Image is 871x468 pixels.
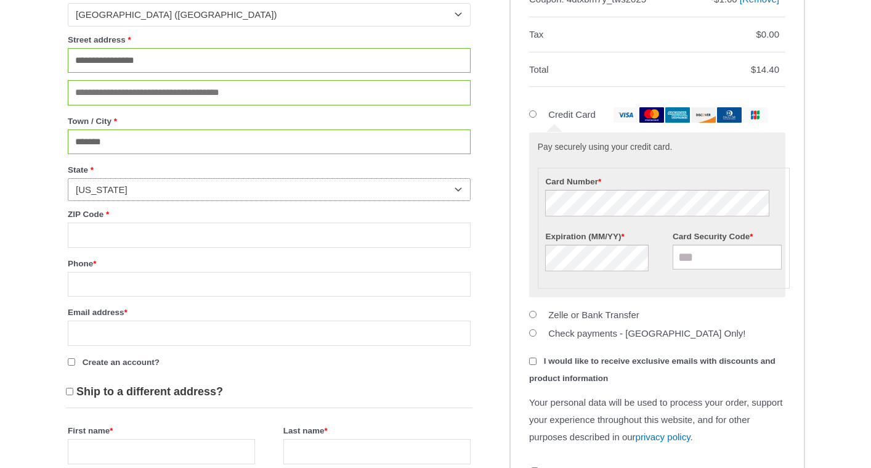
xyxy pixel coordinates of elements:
[529,52,689,88] th: Total
[665,107,690,123] img: amex
[548,328,745,339] label: Check payments - [GEOGRAPHIC_DATA] Only!
[548,310,639,320] label: Zelle or Bank Transfer
[717,107,742,123] img: dinersclub
[68,422,255,439] label: First name
[76,385,223,398] span: Ship to a different address?
[68,304,471,321] label: Email address
[529,17,689,52] th: Tax
[756,29,761,39] span: $
[756,29,779,39] bdi: 0.00
[283,422,471,439] label: Last name
[66,388,73,395] input: Ship to a different address?
[83,358,160,367] span: Create an account?
[68,113,471,129] label: Town / City
[545,228,654,245] label: Expiration (MM/YY)
[614,107,638,123] img: visa
[673,228,782,245] label: Card Security Code
[529,356,776,383] span: I would like to receive exclusive emails with discounts and product information
[68,3,471,26] span: Country / Region
[548,109,768,120] label: Credit Card
[751,64,779,75] bdi: 14.40
[68,358,75,366] input: Create an account?
[529,358,537,365] input: I would like to receive exclusive emails with discounts and product information
[691,107,716,123] img: discover
[545,173,782,190] label: Card Number
[529,394,785,446] p: Your personal data will be used to process your order, support your experience throughout this we...
[743,107,768,123] img: jcb
[76,9,452,21] span: United States (US)
[68,162,471,178] label: State
[538,168,790,289] fieldset: Payment Info
[68,206,471,223] label: ZIP Code
[639,107,664,123] img: mastercard
[68,178,471,201] span: State
[68,31,471,48] label: Street address
[636,432,691,442] a: privacy policy
[76,184,452,196] span: Maryland
[68,255,471,272] label: Phone
[538,141,777,154] p: Pay securely using your credit card.
[751,64,756,75] span: $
